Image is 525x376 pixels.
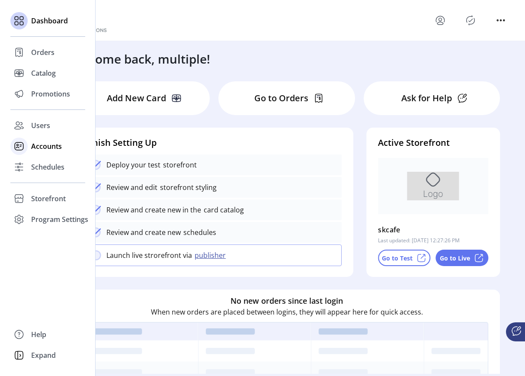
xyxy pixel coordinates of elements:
p: Add New Card [107,92,166,105]
p: schedules [181,227,216,238]
button: menu [494,13,508,27]
p: Review and edit [106,182,157,193]
p: When new orders are placed between logins, they will appear here for quick access. [151,307,423,317]
span: Promotions [31,89,70,99]
span: Schedules [31,162,64,172]
p: storefront styling [157,182,217,193]
p: Go to Orders [254,92,308,105]
p: Launch live strorefront via [106,250,192,260]
span: Storefront [31,193,66,204]
button: publisher [192,250,231,260]
p: card catalog [201,205,244,215]
p: Go to Live [440,254,470,263]
span: Dashboard [31,16,68,26]
span: Help [31,329,46,340]
p: storefront [160,160,197,170]
span: Expand [31,350,56,360]
h3: Welcome back, multiple! [67,50,210,68]
h6: No new orders since last login [230,295,343,307]
p: Last updated: [DATE] 12:27:26 PM [378,237,460,244]
p: skcafe [378,223,400,237]
button: menu [433,13,447,27]
h4: Active Storefront [378,136,488,149]
p: Review and create new in the [106,205,201,215]
span: Program Settings [31,214,88,225]
p: Deploy your test [106,160,160,170]
button: Publisher Panel [464,13,477,27]
p: Ask for Help [401,92,452,105]
span: Accounts [31,141,62,151]
span: Users [31,120,50,131]
p: Review and create new [106,227,181,238]
span: Orders [31,47,54,58]
span: Catalog [31,68,56,78]
p: Go to Test [382,254,413,263]
h4: Finish Setting Up [85,136,342,149]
